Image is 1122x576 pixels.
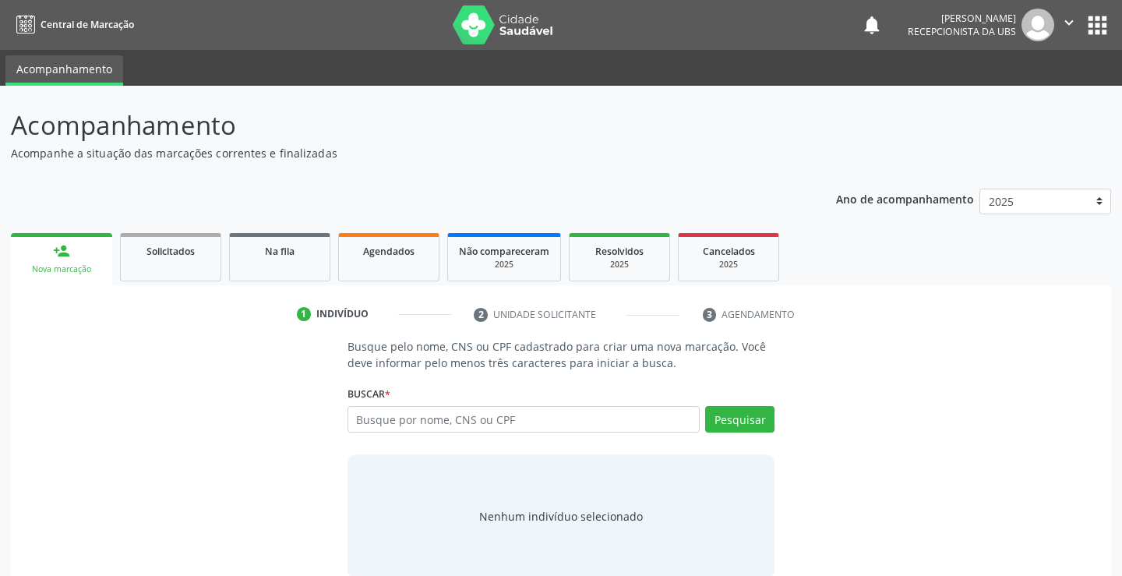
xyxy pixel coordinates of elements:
[580,259,658,270] div: 2025
[348,382,390,406] label: Buscar
[11,12,134,37] a: Central de Marcação
[1084,12,1111,39] button: apps
[1021,9,1054,41] img: img
[836,189,974,208] p: Ano de acompanhamento
[1054,9,1084,41] button: 
[41,18,134,31] span: Central de Marcação
[861,14,883,36] button: notifications
[22,263,101,275] div: Nova marcação
[363,245,415,258] span: Agendados
[5,55,123,86] a: Acompanhamento
[348,338,775,371] p: Busque pelo nome, CNS ou CPF cadastrado para criar uma nova marcação. Você deve informar pelo men...
[11,106,781,145] p: Acompanhamento
[908,25,1016,38] span: Recepcionista da UBS
[908,12,1016,25] div: [PERSON_NAME]
[479,508,643,525] div: Nenhum indivíduo selecionado
[316,307,369,321] div: Indivíduo
[146,245,195,258] span: Solicitados
[703,245,755,258] span: Cancelados
[595,245,644,258] span: Resolvidos
[705,406,774,433] button: Pesquisar
[297,307,311,321] div: 1
[348,406,700,433] input: Busque por nome, CNS ou CPF
[690,259,767,270] div: 2025
[1060,14,1078,31] i: 
[53,242,70,260] div: person_add
[265,245,295,258] span: Na fila
[459,259,549,270] div: 2025
[459,245,549,258] span: Não compareceram
[11,145,781,161] p: Acompanhe a situação das marcações correntes e finalizadas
